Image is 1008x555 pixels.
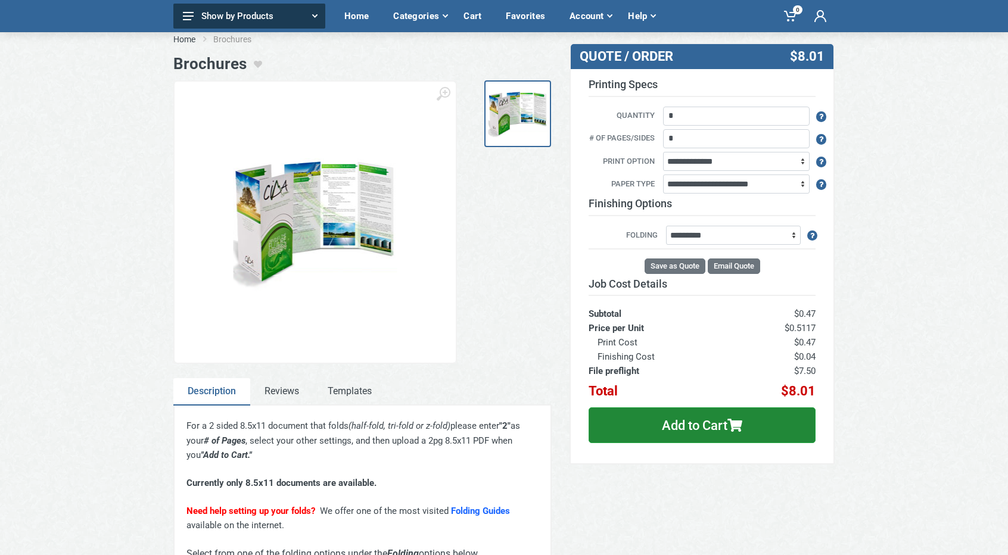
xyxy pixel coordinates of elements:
[349,420,450,431] em: (half-fold, tri-fold or z-fold)
[234,148,397,297] img: Brochures
[589,229,664,242] label: Folding
[250,378,313,406] a: Reviews
[589,378,738,398] th: Total
[708,258,760,274] button: Email Quote
[785,323,816,333] span: $0.5117
[589,350,738,364] th: Finishing Cost
[186,504,539,533] p: We offer one of the most visited available on the internet.
[580,110,661,123] label: Quantity
[580,155,661,169] label: Print Option
[213,33,269,45] li: Brochures
[336,4,385,29] div: Home
[186,478,377,488] strong: Currently only 8.5x11 documents are available.
[173,33,195,45] a: Home
[485,80,552,147] a: Brochures
[580,178,661,191] label: Paper Type
[589,335,738,350] th: Print Cost
[794,351,816,362] span: $0.04
[186,419,539,532] div: For a 2 sided 8.5x11 document that folds please enter as your , select your other settings, and t...
[620,4,663,29] div: Help
[173,378,250,406] a: Description
[781,383,816,398] span: $8.01
[489,84,548,144] img: Brochures
[580,49,737,64] h3: QUOTE / ORDER
[589,78,816,97] h3: Printing Specs
[499,420,511,431] strong: "2"
[451,506,510,516] a: Folding Guides
[794,337,816,348] span: $0.47
[589,277,816,291] h3: Job Cost Details
[201,450,252,460] strong: "Add to Cart."
[589,407,816,443] button: Add to Cart
[589,364,738,378] th: File preflight
[793,5,802,14] span: 0
[173,33,835,45] nav: breadcrumb
[645,258,705,274] button: Save as Quote
[580,132,661,145] label: # of pages/sides
[455,4,497,29] div: Cart
[794,308,816,319] span: $0.47
[204,435,245,446] em: # of Pages
[589,197,816,216] h3: Finishing Options
[497,4,561,29] div: Favorites
[313,378,386,406] a: Templates
[385,4,455,29] div: Categories
[589,295,738,321] th: Subtotal
[589,321,738,335] th: Price per Unit
[790,49,825,64] span: $8.01
[173,55,247,73] h1: Brochures
[561,4,620,29] div: Account
[173,4,325,29] button: Show by Products
[794,366,816,376] span: $7.50
[186,506,315,516] span: Need help setting up your folds?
